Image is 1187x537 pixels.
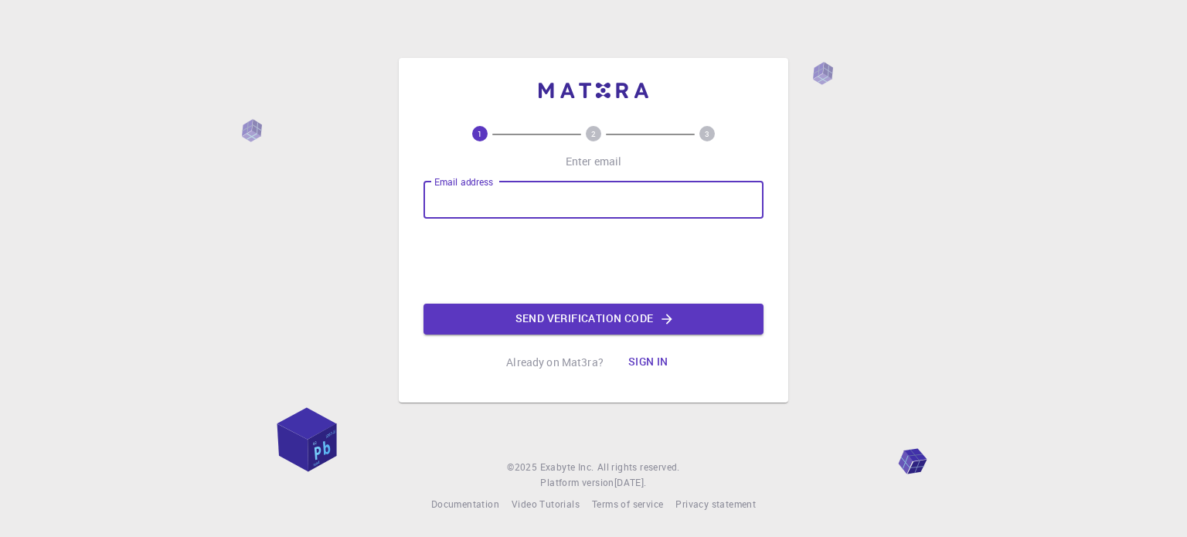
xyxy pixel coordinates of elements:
text: 3 [705,128,709,139]
span: All rights reserved. [597,460,680,475]
label: Email address [434,175,493,189]
span: Documentation [431,498,499,510]
span: Terms of service [592,498,663,510]
span: Platform version [540,475,614,491]
a: Exabyte Inc. [540,460,594,475]
button: Send verification code [423,304,764,335]
p: Already on Mat3ra? [506,355,604,370]
iframe: reCAPTCHA [476,231,711,291]
span: Video Tutorials [512,498,580,510]
text: 1 [478,128,482,139]
a: Video Tutorials [512,497,580,512]
span: Exabyte Inc. [540,461,594,473]
a: Privacy statement [675,497,756,512]
p: Enter email [566,154,622,169]
a: [DATE]. [614,475,647,491]
button: Sign in [616,347,681,378]
span: [DATE] . [614,476,647,488]
a: Terms of service [592,497,663,512]
a: Documentation [431,497,499,512]
span: © 2025 [507,460,539,475]
span: Privacy statement [675,498,756,510]
text: 2 [591,128,596,139]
